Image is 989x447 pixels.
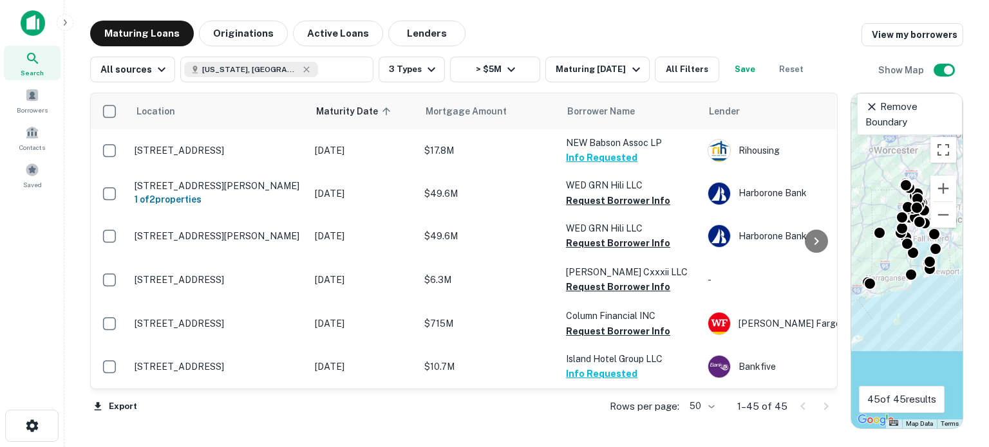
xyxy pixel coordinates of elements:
[21,68,44,78] span: Search
[708,312,901,335] div: [PERSON_NAME] Fargo
[293,21,383,46] button: Active Loans
[684,397,717,415] div: 50
[135,274,302,286] p: [STREET_ADDRESS]
[709,104,740,119] span: Lender
[566,235,670,251] button: Request Borrower Info
[135,145,302,156] p: [STREET_ADDRESS]
[315,229,411,243] p: [DATE]
[4,83,61,118] a: Borrowers
[135,180,302,192] p: [STREET_ADDRESS][PERSON_NAME]
[556,62,643,77] div: Maturing [DATE]
[450,57,540,82] button: > $5M
[100,62,169,77] div: All sources
[925,303,989,365] iframe: Chat Widget
[930,176,956,201] button: Zoom in
[854,412,897,428] a: Open this area in Google Maps (opens a new window)
[316,104,395,119] span: Maturity Date
[708,356,730,378] img: picture
[424,229,553,243] p: $49.6M
[90,21,194,46] button: Maturing Loans
[655,57,719,82] button: All Filters
[315,273,411,287] p: [DATE]
[90,397,140,416] button: Export
[545,57,649,82] button: Maturing [DATE]
[708,140,730,161] img: picture
[566,136,695,150] p: NEW Babson Assoc LP
[708,182,901,205] div: Harborone Bank
[426,104,523,119] span: Mortgage Amount
[315,143,411,158] p: [DATE]
[566,352,695,366] p: Island Hotel Group LLC
[566,324,670,339] button: Request Borrower Info
[379,57,445,82] button: 3 Types
[708,273,901,287] p: -
[708,224,901,248] div: Harborone Bank
[930,202,956,228] button: Zoom out
[708,183,730,205] img: picture
[610,399,679,414] p: Rows per page:
[4,46,61,80] a: Search
[90,57,175,82] button: All sources
[737,399,787,414] p: 1–45 of 45
[424,273,553,287] p: $6.3M
[315,360,411,374] p: [DATE]
[136,104,175,119] span: Location
[424,360,553,374] p: $10.7M
[854,412,897,428] img: Google
[135,318,302,329] p: [STREET_ADDRESS]
[566,150,637,165] button: Info Requested
[566,265,695,279] p: [PERSON_NAME] Cxxxii LLC
[567,104,635,119] span: Borrower Name
[19,142,45,152] span: Contacts
[135,361,302,372] p: [STREET_ADDRESS]
[701,93,907,129] th: Lender
[315,316,411,331] p: [DATE]
[771,57,812,82] button: Reset
[724,57,766,82] button: Save your search to get updates of matches that match your search criteria.
[941,420,959,427] a: Terms (opens in new tab)
[708,313,730,334] img: picture
[308,93,418,129] th: Maturity Date
[17,105,48,115] span: Borrowers
[315,187,411,201] p: [DATE]
[566,279,670,295] button: Request Borrower Info
[4,158,61,192] a: Saved
[424,316,553,331] p: $715M
[566,366,637,381] button: Info Requested
[424,187,553,201] p: $49.6M
[906,419,933,428] button: Map Data
[851,93,963,428] div: 0 0
[23,179,42,190] span: Saved
[867,392,936,407] p: 45 of 45 results
[878,63,926,77] h6: Show Map
[930,137,956,163] button: Toggle fullscreen view
[424,143,553,158] p: $17.8M
[135,230,302,242] p: [STREET_ADDRESS][PERSON_NAME]
[566,221,695,235] p: WED GRN Hili LLC
[708,225,730,247] img: picture
[21,10,45,36] img: capitalize-icon.png
[889,420,898,426] button: Keyboard shortcuts
[128,93,308,129] th: Location
[202,64,299,75] span: [US_STATE], [GEOGRAPHIC_DATA]
[4,120,61,155] a: Contacts
[418,93,560,129] th: Mortgage Amount
[560,93,701,129] th: Borrower Name
[199,21,288,46] button: Originations
[135,192,302,206] h6: 1 of 2 properties
[566,178,695,192] p: WED GRN Hili LLC
[566,309,695,323] p: Column Financial INC
[708,139,901,162] div: Rihousing
[862,23,963,46] a: View my borrowers
[708,355,901,378] div: Bankfive
[865,99,954,129] p: Remove Boundary
[566,193,670,208] button: Request Borrower Info
[388,21,466,46] button: Lenders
